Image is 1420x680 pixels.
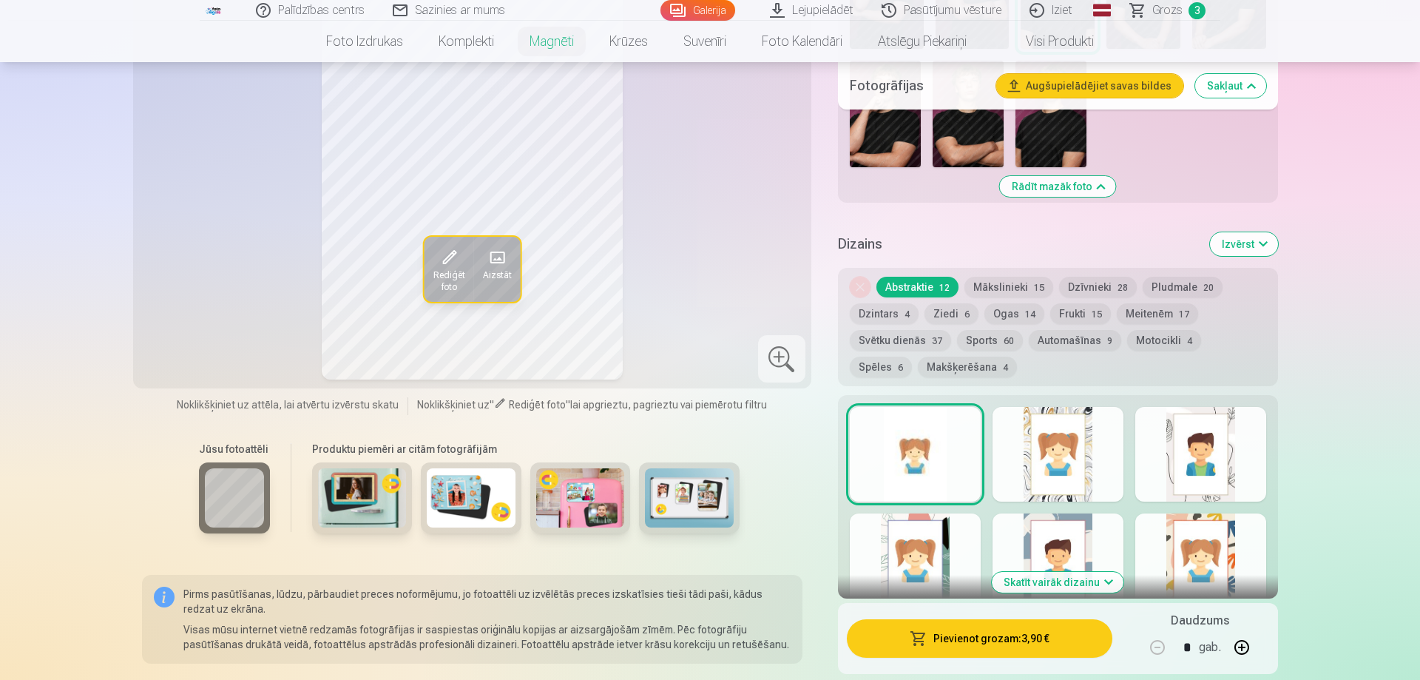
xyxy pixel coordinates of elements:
[308,21,421,62] a: Foto izdrukas
[1050,303,1111,324] button: Frukti15
[984,303,1044,324] button: Ogas14
[924,303,978,324] button: Ziedi6
[433,269,464,293] span: Rediģēt foto
[850,357,912,377] button: Spēles6
[847,619,1112,658] button: Pievienot grozam:3,90 €
[1195,74,1266,98] button: Sakļaut
[509,399,566,411] span: Rediģēt foto
[592,21,666,62] a: Krūzes
[1152,1,1183,19] span: Grozs
[964,277,1053,297] button: Mākslinieki15
[1003,363,1008,373] span: 4
[199,442,270,457] h6: Jūsu fotoattēli
[1117,303,1198,324] button: Meitenēm17
[744,21,860,62] a: Foto kalendāri
[417,399,490,411] span: Noklikšķiniet uz
[512,21,592,62] a: Magnēti
[570,399,767,411] span: lai apgrieztu, pagrieztu vai piemērotu filtru
[992,572,1123,593] button: Skatīt vairāk dizainu
[1143,277,1223,297] button: Pludmale20
[860,21,984,62] a: Atslēgu piekariņi
[183,622,791,652] p: Visas mūsu internet vietnē redzamās fotogrāfijas ir saspiestas oriģinālu kopijas ar aizsargājošām...
[850,330,951,351] button: Svētku dienās37
[1029,330,1121,351] button: Automašīnas9
[905,309,910,320] span: 4
[1059,277,1137,297] button: Dzīvnieki28
[1092,309,1102,320] span: 15
[1025,309,1035,320] span: 14
[957,330,1023,351] button: Sports60
[918,357,1017,377] button: Makšķerēšana4
[566,399,570,411] span: "
[1199,630,1221,665] div: gab.
[424,237,473,302] button: Rediģēt foto
[1189,2,1206,19] span: 3
[996,74,1183,98] button: Augšupielādējiet savas bildes
[1118,283,1128,293] span: 28
[1210,232,1278,256] button: Izvērst
[898,363,903,373] span: 6
[939,283,950,293] span: 12
[1171,612,1229,630] h5: Daudzums
[666,21,744,62] a: Suvenīri
[984,21,1112,62] a: Visi produkti
[1107,336,1112,346] span: 9
[421,21,512,62] a: Komplekti
[1034,283,1044,293] span: 15
[850,303,919,324] button: Dzintars4
[183,587,791,616] p: Pirms pasūtīšanas, lūdzu, pārbaudiet preces noformējumu, jo fotoattēli uz izvēlētās preces izskat...
[876,277,958,297] button: Abstraktie12
[1004,336,1014,346] span: 60
[1127,330,1201,351] button: Motocikli4
[838,234,1198,255] h5: Dizains
[490,399,494,411] span: "
[964,309,970,320] span: 6
[1000,176,1116,197] button: Rādīt mazāk foto
[482,269,511,281] span: Aizstāt
[206,6,222,15] img: /fa1
[932,336,942,346] span: 37
[306,442,745,457] h6: Produktu piemēri ar citām fotogrāfijām
[1203,283,1214,293] span: 20
[1187,336,1192,346] span: 4
[1179,309,1189,320] span: 17
[177,397,399,412] span: Noklikšķiniet uz attēla, lai atvērtu izvērstu skatu
[850,75,984,96] h5: Fotogrāfijas
[473,237,520,302] button: Aizstāt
